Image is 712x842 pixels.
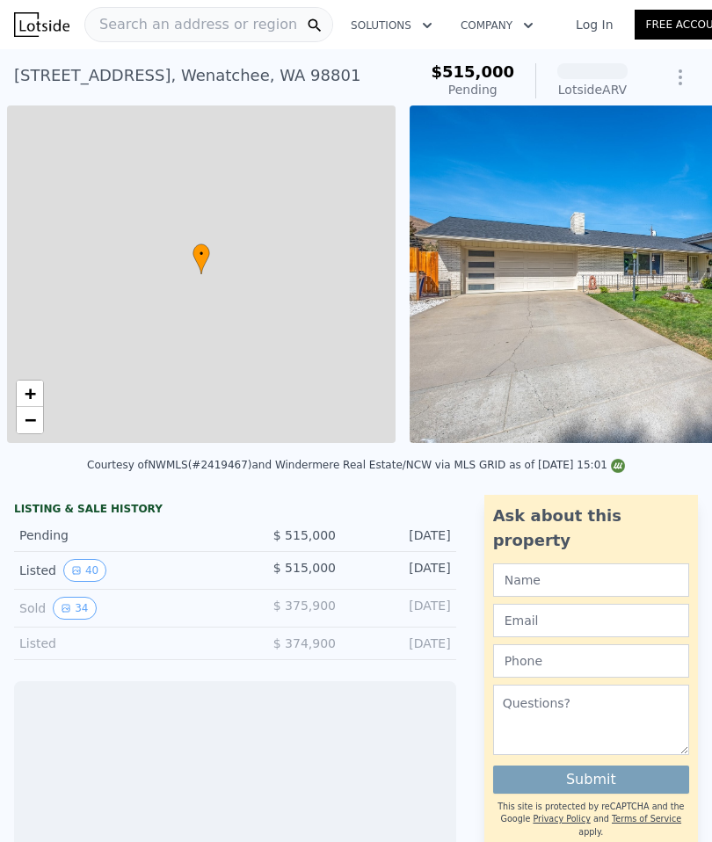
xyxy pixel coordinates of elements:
span: $ 515,000 [273,561,336,575]
div: Pending [431,81,514,98]
span: • [193,246,210,262]
div: Pending [19,526,221,544]
input: Email [493,604,689,637]
div: [DATE] [350,635,451,652]
span: $ 374,900 [273,636,336,650]
div: Sold [19,597,221,620]
div: Listed [19,559,221,582]
div: Lotside ARV [557,81,628,98]
span: $515,000 [431,62,514,81]
span: $ 375,900 [273,599,336,613]
div: Listed [19,635,221,652]
div: [DATE] [350,559,451,582]
span: − [25,409,36,431]
a: Zoom in [17,381,43,407]
span: $ 515,000 [273,528,336,542]
div: This site is protected by reCAPTCHA and the Google and apply. [493,801,689,838]
img: NWMLS Logo [611,459,625,473]
a: Terms of Service [612,814,681,824]
div: LISTING & SALE HISTORY [14,502,456,519]
img: Lotside [14,12,69,37]
button: Company [447,10,548,41]
div: • [193,243,210,274]
button: Submit [493,766,689,794]
span: + [25,382,36,404]
div: Courtesy of NWMLS (#2419467) and Windermere Real Estate/NCW via MLS GRID as of [DATE] 15:01 [87,459,625,471]
div: [DATE] [350,597,451,620]
button: Show Options [663,60,698,95]
input: Phone [493,644,689,678]
div: [DATE] [350,526,451,544]
button: View historical data [53,597,96,620]
span: Search an address or region [85,14,297,35]
a: Log In [555,16,634,33]
div: [STREET_ADDRESS] , Wenatchee , WA 98801 [14,63,360,88]
div: Ask about this property [493,504,689,553]
button: View historical data [63,559,106,582]
a: Zoom out [17,407,43,433]
button: Solutions [337,10,447,41]
input: Name [493,563,689,597]
a: Privacy Policy [533,814,590,824]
